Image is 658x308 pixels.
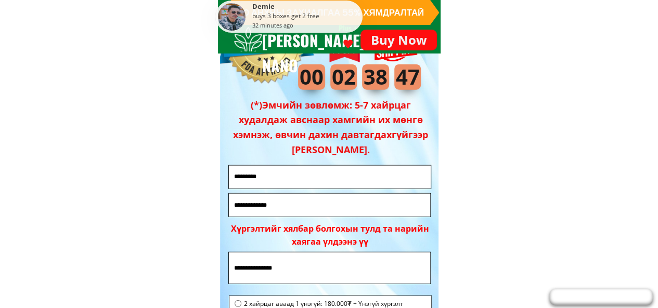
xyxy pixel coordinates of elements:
div: Demie [252,3,360,12]
div: 32 minutes ago [252,21,293,30]
h3: (*)Эмчийн зөвлөмж: 5-7 хайрцаг худалдаж авснаар хамгийн их мөнгө хэмнэж, өвчин дахин давтагдахгүй... [225,98,436,157]
div: buys 3 boxes get 2 free [252,12,360,21]
h3: [PERSON_NAME] NANO [262,28,378,78]
p: Buy Now [360,30,437,50]
div: Хүргэлтийг хялбар болгохын тулд та нарийн хаягаа үлдээнэ үү [231,222,429,249]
